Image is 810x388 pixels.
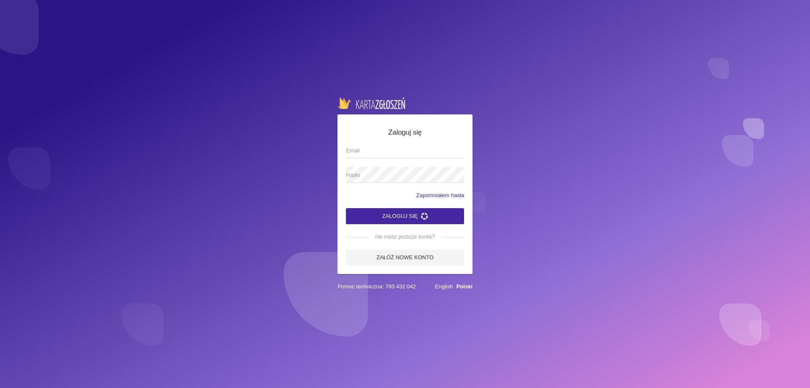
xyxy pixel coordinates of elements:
[346,171,456,179] span: Hasło
[435,283,453,290] a: English
[346,167,464,183] input: Hasło
[346,147,456,155] span: Email
[346,250,464,266] a: Załóż nowe konto
[346,208,464,224] button: Zaloguj się
[456,283,472,290] a: Polski
[337,97,405,109] img: logo-karta.png
[346,142,464,158] input: Email
[416,191,464,200] a: Zapomniałem hasła
[337,282,416,291] span: Pomoc techniczna: 793 432 042
[346,127,464,138] h5: Zaloguj się
[368,233,442,241] span: nie masz jeszcze konta?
